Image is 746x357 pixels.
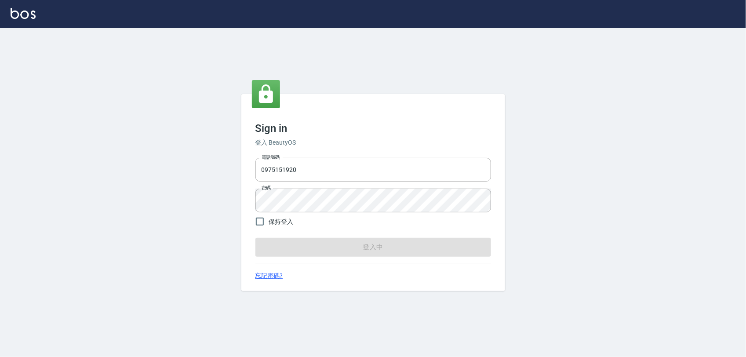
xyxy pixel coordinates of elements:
label: 電話號碼 [262,154,280,160]
h3: Sign in [255,122,491,135]
label: 密碼 [262,185,271,191]
a: 忘記密碼? [255,271,283,280]
span: 保持登入 [269,217,294,226]
img: Logo [11,8,36,19]
h6: 登入 BeautyOS [255,138,491,147]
